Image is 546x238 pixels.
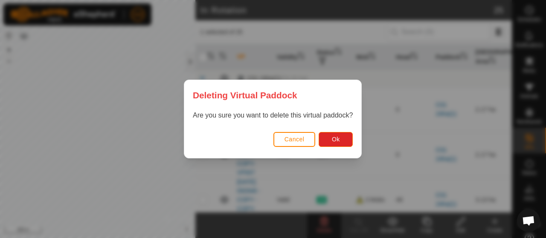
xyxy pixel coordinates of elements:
p: Are you sure you want to delete this virtual paddock? [193,110,353,120]
button: Ok [319,132,353,147]
span: Ok [332,136,340,143]
span: Deleting Virtual Paddock [193,89,297,102]
a: Open chat [517,209,540,232]
span: Cancel [285,136,305,143]
button: Cancel [273,132,316,147]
